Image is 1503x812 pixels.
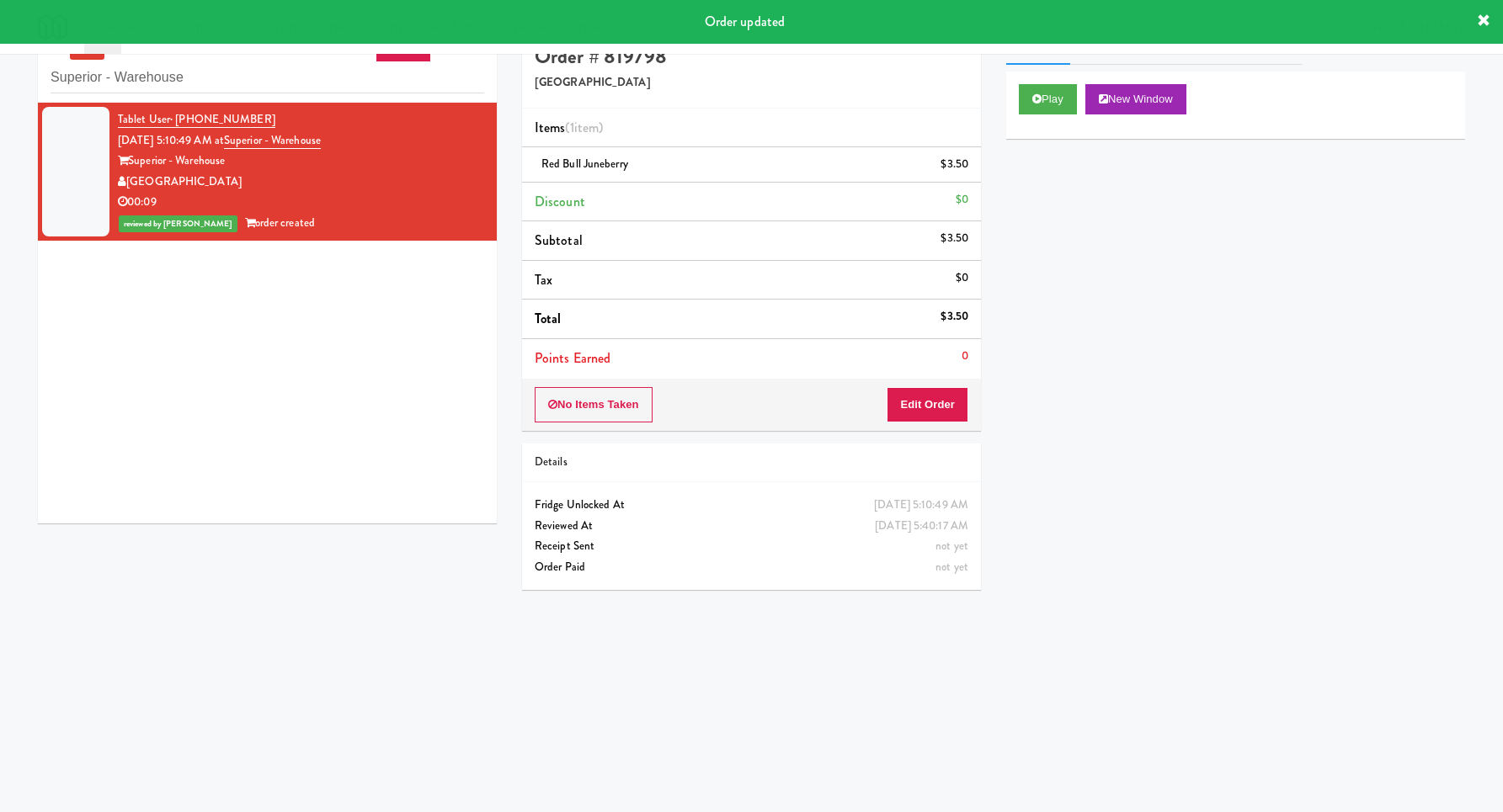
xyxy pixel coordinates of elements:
span: (1 ) [565,118,603,137]
div: $3.50 [941,306,968,327]
span: order created [245,215,315,231]
button: Edit Order [887,387,968,422]
div: [GEOGRAPHIC_DATA] [118,172,484,193]
div: $0 [956,189,968,210]
span: Order updated [705,12,785,31]
button: New Window [1085,84,1186,114]
span: Total [535,309,562,328]
div: 0 [962,346,968,367]
div: Fridge Unlocked At [535,495,968,516]
span: reviewed by [PERSON_NAME] [119,215,237,232]
a: Superior - Warehouse [224,132,321,149]
button: Play [1019,84,1077,114]
span: Red Bull Juneberry [541,156,628,172]
div: Receipt Sent [535,536,968,557]
span: Tax [535,270,552,289]
div: $3.50 [941,154,968,175]
span: Points Earned [535,348,610,368]
li: Tablet User· [PHONE_NUMBER][DATE] 5:10:49 AM atSuperior - WarehouseSuperior - Warehouse[GEOGRAPHI... [38,103,497,241]
button: No Items Taken [535,387,653,422]
div: Details [535,452,968,473]
a: Tablet User· [PHONE_NUMBER] [118,111,275,128]
h4: Order # 819798 [535,45,968,67]
div: Order Paid [535,557,968,578]
ng-pluralize: item [574,118,599,137]
div: 00:09 [118,192,484,213]
span: [DATE] 5:10:49 AM at [118,132,224,148]
input: Search vision orders [51,62,484,93]
span: Subtotal [535,231,583,250]
span: not yet [935,559,968,575]
div: [DATE] 5:40:17 AM [875,516,968,537]
div: $0 [956,268,968,289]
div: Superior - Warehouse [118,151,484,172]
div: Reviewed At [535,516,968,537]
span: Items [535,118,603,137]
span: · [PHONE_NUMBER] [170,111,275,127]
span: not yet [935,538,968,554]
div: $3.50 [941,228,968,249]
span: Discount [535,192,585,211]
div: [DATE] 5:10:49 AM [874,495,968,516]
h5: [GEOGRAPHIC_DATA] [535,77,968,89]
